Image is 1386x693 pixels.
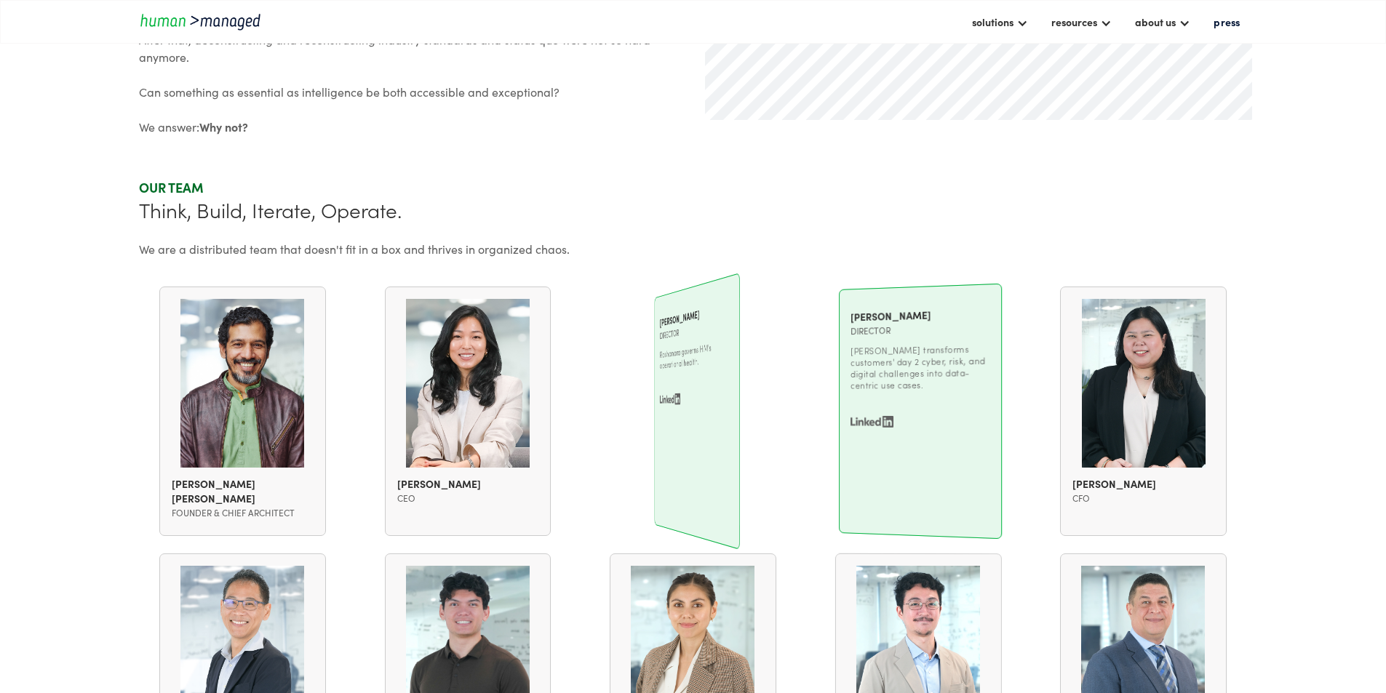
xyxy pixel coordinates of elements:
div: [PERSON_NAME] [1072,476,1214,491]
div: about us [1135,13,1176,31]
div: about us [1128,9,1198,34]
div: [PERSON_NAME] [397,476,539,491]
div: Our team [139,179,1248,196]
a: [PERSON_NAME]Director[PERSON_NAME] transforms customers' day 2 cyber, risk, and digital challenge... [851,297,989,443]
div: solutions [965,9,1035,34]
div: Founder & Chief Architect [172,505,314,520]
div: Director [851,320,989,338]
strong: Why not? [199,119,248,135]
div: [PERSON_NAME] [851,305,989,324]
a: press [1206,9,1247,34]
div: resources [1044,9,1119,34]
div: solutions [972,13,1013,31]
div: director [660,314,732,343]
div: Director [851,489,989,507]
p: [PERSON_NAME] transforms customers' day 2 cyber, risk, and digital challenges into data-centric u... [851,343,989,391]
div: CEO [397,491,539,505]
div: [PERSON_NAME] [851,475,989,492]
a: [PERSON_NAME]directorRoshanara governs HM's operational health.LinkedIn [660,289,732,420]
div: resources [1051,13,1097,31]
a: home [139,12,270,31]
div: We are a distributed team that doesn't fit in a box and thrives in organized chaos. [139,240,1248,257]
p: Roshanara governs HM's operational health. [660,337,732,370]
div: [PERSON_NAME] [PERSON_NAME] [172,476,314,505]
div: Think, Build, Iterate, Operate. [139,196,1248,223]
div: [PERSON_NAME] [660,298,732,329]
div: CFO [1072,491,1214,505]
